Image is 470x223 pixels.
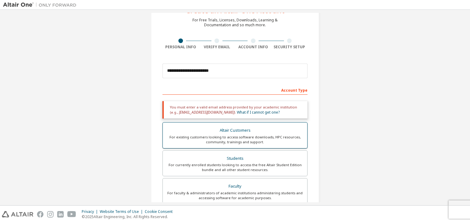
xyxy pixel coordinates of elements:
div: Privacy [82,209,100,214]
div: For faculty & administrators of academic institutions administering students and accessing softwa... [166,191,304,200]
img: facebook.svg [37,211,43,218]
img: linkedin.svg [57,211,64,218]
span: [EMAIL_ADDRESS][DOMAIN_NAME] [179,110,234,115]
div: Create an Altair One Account [186,7,285,14]
div: Personal Info [162,45,199,49]
p: © 2025 Altair Engineering, Inc. All Rights Reserved. [82,214,176,219]
div: Verify Email [199,45,235,49]
div: Security Setup [271,45,308,49]
div: Faculty [166,182,304,191]
img: Altair One [3,2,80,8]
div: For currently enrolled students looking to access the free Altair Student Edition bundle and all ... [166,163,304,172]
div: Account Info [235,45,271,49]
div: For Free Trials, Licenses, Downloads, Learning & Documentation and so much more. [192,18,278,27]
div: Cookie Consent [145,209,176,214]
div: Website Terms of Use [100,209,145,214]
a: What if I cannot get one? [237,110,280,115]
div: Altair Customers [166,126,304,135]
img: instagram.svg [47,211,54,218]
div: Students [166,154,304,163]
div: For existing customers looking to access software downloads, HPC resources, community, trainings ... [166,135,304,144]
div: You must enter a valid email address provided by your academic institution (e.g., ). [162,101,308,119]
img: altair_logo.svg [2,211,33,218]
div: Account Type [162,85,308,95]
img: youtube.svg [67,211,76,218]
